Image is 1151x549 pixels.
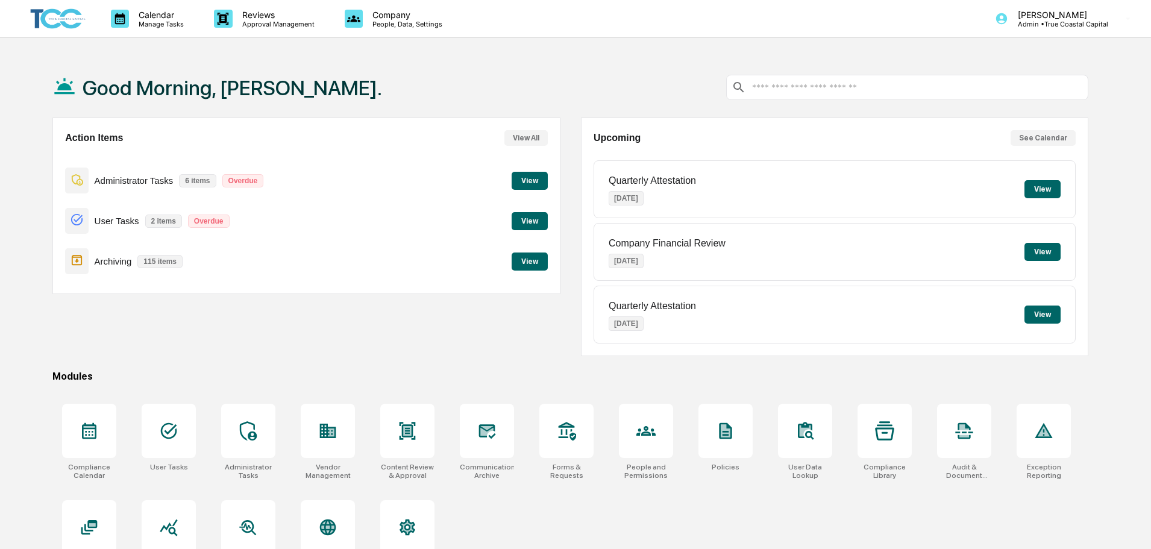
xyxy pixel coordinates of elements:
[858,463,912,480] div: Compliance Library
[609,191,644,205] p: [DATE]
[129,10,190,20] p: Calendar
[512,215,548,226] a: View
[95,175,174,186] p: Administrator Tasks
[504,130,548,146] button: View All
[233,20,321,28] p: Approval Management
[460,463,514,480] div: Communications Archive
[363,10,448,20] p: Company
[539,463,594,480] div: Forms & Requests
[1024,243,1061,261] button: View
[83,76,382,100] h1: Good Morning, [PERSON_NAME].
[179,174,216,187] p: 6 items
[233,10,321,20] p: Reviews
[512,253,548,271] button: View
[712,463,739,471] div: Policies
[363,20,448,28] p: People, Data, Settings
[619,463,673,480] div: People and Permissions
[512,174,548,186] a: View
[1024,180,1061,198] button: View
[95,216,139,226] p: User Tasks
[129,20,190,28] p: Manage Tasks
[512,172,548,190] button: View
[52,371,1088,382] div: Modules
[512,212,548,230] button: View
[188,215,230,228] p: Overdue
[65,133,123,143] h2: Action Items
[145,215,182,228] p: 2 items
[609,316,644,331] p: [DATE]
[62,463,116,480] div: Compliance Calendar
[609,175,696,186] p: Quarterly Attestation
[29,7,87,31] img: logo
[1024,306,1061,324] button: View
[609,238,726,249] p: Company Financial Review
[1017,463,1071,480] div: Exception Reporting
[1008,10,1108,20] p: [PERSON_NAME]
[95,256,132,266] p: Archiving
[778,463,832,480] div: User Data Lookup
[221,463,275,480] div: Administrator Tasks
[594,133,641,143] h2: Upcoming
[1008,20,1108,28] p: Admin • True Coastal Capital
[609,254,644,268] p: [DATE]
[222,174,264,187] p: Overdue
[1011,130,1076,146] button: See Calendar
[150,463,188,471] div: User Tasks
[937,463,991,480] div: Audit & Document Logs
[137,255,183,268] p: 115 items
[512,255,548,266] a: View
[380,463,434,480] div: Content Review & Approval
[609,301,696,312] p: Quarterly Attestation
[301,463,355,480] div: Vendor Management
